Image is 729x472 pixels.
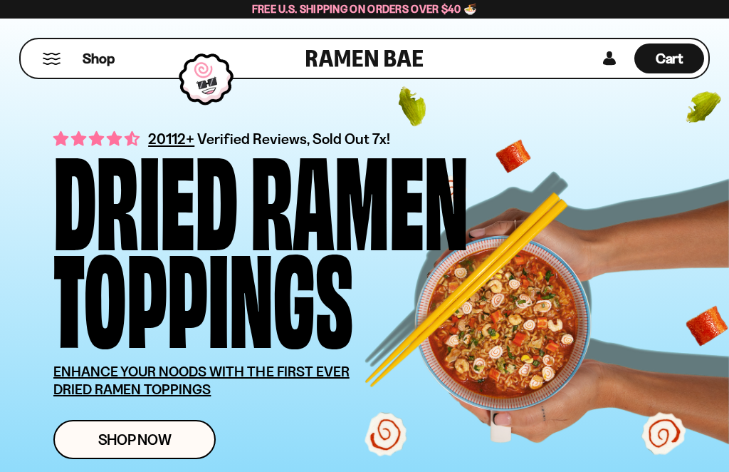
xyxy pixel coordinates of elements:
span: Cart [656,50,683,67]
a: Shop [83,43,115,73]
div: Dried [53,146,238,244]
span: Free U.S. Shipping on Orders over $40 🍜 [252,2,478,16]
span: Shop [83,49,115,68]
button: Mobile Menu Trigger [42,53,61,65]
a: Shop Now [53,420,216,459]
u: ENHANCE YOUR NOODS WITH THE FIRST EVER DRIED RAMEN TOPPINGS [53,363,350,398]
div: Toppings [53,244,353,342]
span: Shop Now [98,432,172,447]
div: Ramen [251,146,468,244]
a: Cart [634,39,704,78]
